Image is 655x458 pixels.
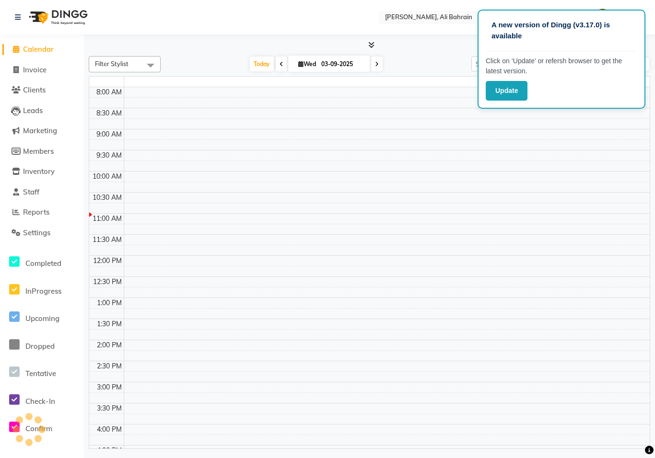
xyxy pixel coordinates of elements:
[95,319,124,329] div: 1:30 PM
[2,44,82,55] a: Calendar
[95,298,124,308] div: 1:00 PM
[23,126,57,135] span: Marketing
[23,187,39,196] span: Staff
[94,150,124,160] div: 9:30 AM
[318,57,366,71] input: 2025-09-03
[296,60,318,68] span: Wed
[2,228,82,239] a: Settings
[2,166,82,177] a: Inventory
[95,403,124,413] div: 3:30 PM
[95,446,124,456] div: 4:30 PM
[95,60,129,68] span: Filter Stylist
[95,424,124,435] div: 4:00 PM
[2,187,82,198] a: Staff
[23,106,43,115] span: Leads
[25,314,59,323] span: Upcoming
[2,126,82,137] a: Marketing
[23,65,47,74] span: Invoice
[23,207,49,217] span: Reports
[91,235,124,245] div: 11:30 AM
[91,277,124,287] div: 12:30 PM
[23,167,55,176] span: Inventory
[2,207,82,218] a: Reports
[24,4,90,31] img: logo
[25,397,55,406] span: Check-In
[95,361,124,371] div: 2:30 PM
[94,87,124,97] div: 8:00 AM
[95,340,124,350] div: 2:00 PM
[594,9,611,25] img: Admin
[2,146,82,157] a: Members
[25,259,61,268] span: Completed
[250,57,274,71] span: Today
[23,147,54,156] span: Members
[23,85,46,94] span: Clients
[486,81,527,101] button: Update
[25,286,61,296] span: InProgress
[2,65,82,76] a: Invoice
[2,105,82,116] a: Leads
[95,382,124,392] div: 3:00 PM
[94,108,124,118] div: 8:30 AM
[91,214,124,224] div: 11:00 AM
[23,45,54,54] span: Calendar
[94,129,124,139] div: 9:00 AM
[91,256,124,266] div: 12:00 PM
[91,172,124,182] div: 10:00 AM
[2,85,82,96] a: Clients
[491,20,632,41] p: A new version of Dingg (v3.17.0) is available
[25,342,55,351] span: Dropped
[23,228,50,237] span: Settings
[471,57,555,71] input: Search Appointment
[486,56,637,76] p: Click on ‘Update’ or refersh browser to get the latest version.
[91,193,124,203] div: 10:30 AM
[25,369,56,378] span: Tentative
